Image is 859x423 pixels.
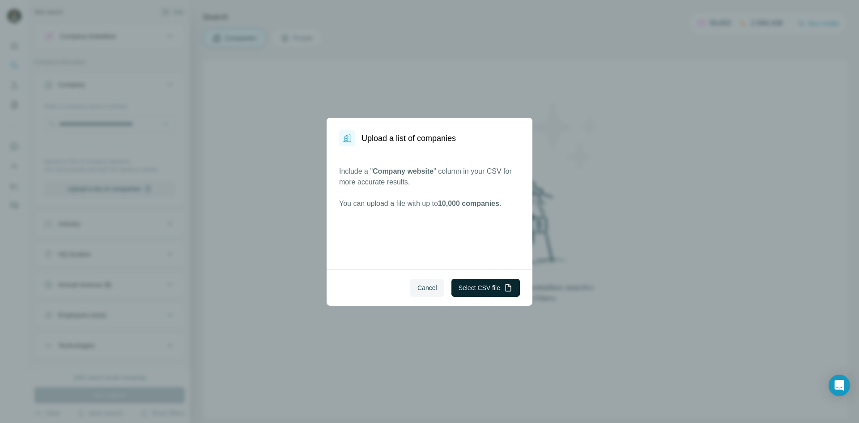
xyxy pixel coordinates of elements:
button: Select CSV file [451,279,520,297]
span: 10,000 companies [438,200,499,207]
span: Company website [373,167,434,175]
p: You can upload a file with up to . [339,198,520,209]
h1: Upload a list of companies [361,132,456,145]
p: Include a " " column in your CSV for more accurate results. [339,166,520,188]
span: Cancel [417,283,437,292]
button: Cancel [410,279,444,297]
div: Open Intercom Messenger [829,375,850,396]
